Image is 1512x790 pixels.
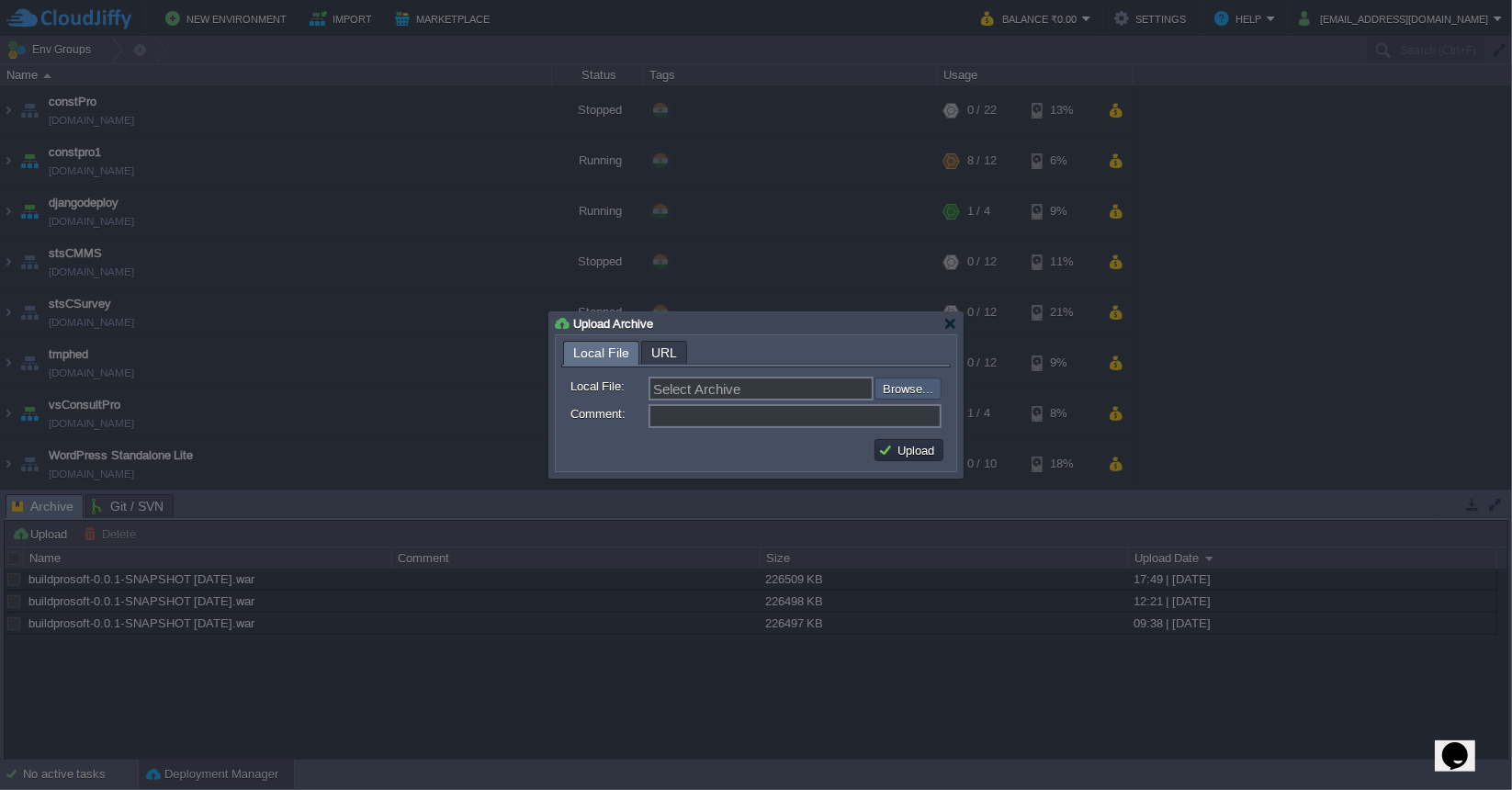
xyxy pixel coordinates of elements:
[573,342,629,365] span: Local File
[570,404,647,423] label: Comment:
[1435,717,1494,772] iframe: chat widget
[878,442,940,458] button: Upload
[651,342,677,364] span: URL
[573,317,654,331] span: Upload Archive
[570,377,647,396] label: Local File:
